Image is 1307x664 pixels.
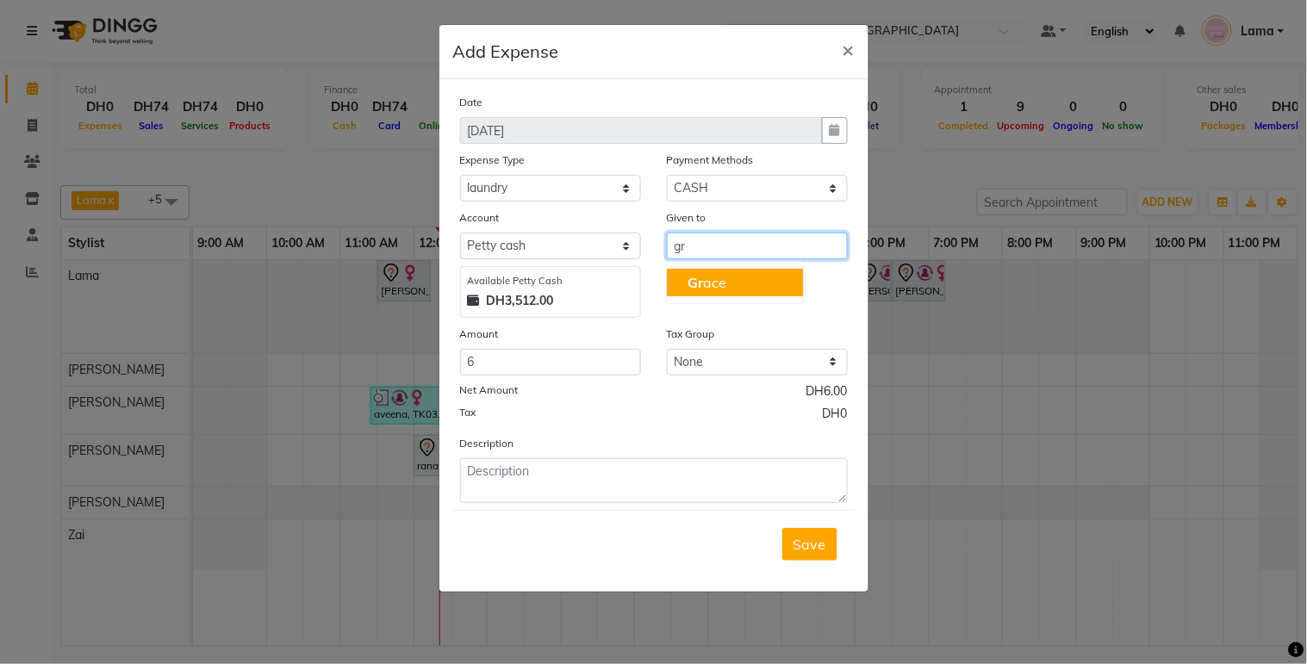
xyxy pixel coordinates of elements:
label: Payment Methods [667,152,754,168]
button: Close [829,25,868,73]
div: Available Petty Cash [468,274,633,289]
span: × [843,36,855,62]
label: Date [460,95,483,110]
label: Expense Type [460,152,526,168]
label: Amount [460,326,499,342]
label: Tax [460,405,476,420]
label: Description [460,436,514,451]
span: DH0 [823,405,848,427]
button: Save [782,528,837,561]
input: Amount [460,349,641,375]
span: Gr [688,274,703,291]
h5: Add Expense [453,39,559,65]
label: Net Amount [460,382,519,398]
label: Account [460,210,500,226]
input: Given to [667,233,848,259]
ngb-highlight: ace [688,274,726,291]
strong: DH3,512.00 [487,292,554,310]
span: DH6.00 [806,382,848,405]
label: Given to [667,210,706,226]
label: Tax Group [667,326,715,342]
span: Save [794,536,826,553]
